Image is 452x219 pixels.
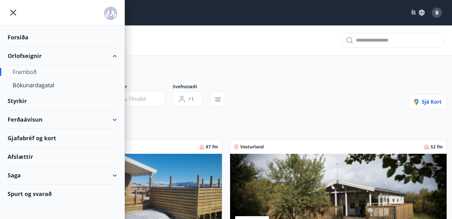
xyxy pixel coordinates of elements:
[8,92,117,110] div: Styrkir
[8,110,117,129] div: Ferðaávísun
[8,129,117,147] div: Gjafabréf og kort
[13,78,112,92] div: Bókunardagatal
[435,9,439,16] span: B
[104,7,117,20] img: union_logo
[173,84,210,91] span: Svefnstæði
[8,7,19,18] button: menu
[240,144,264,150] span: Vesturland
[98,91,165,107] button: Veldu tímabil
[8,185,117,203] div: Spurt og svarað
[206,144,218,150] span: 87 fm
[98,84,173,91] span: Dagsetningar
[431,144,443,150] span: 52 fm
[414,98,442,105] span: Sjá kort
[8,147,117,166] div: Afslættir
[173,91,202,107] button: +1
[8,28,117,47] div: Forsíða
[8,166,117,185] div: Saga
[408,7,428,18] button: ÍS
[188,95,194,102] span: +1
[429,5,444,20] button: B
[114,95,146,102] span: Veldu tímabil
[409,94,447,109] button: Sjá kort
[13,65,112,78] div: Framboð
[8,47,117,65] div: Orlofseignir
